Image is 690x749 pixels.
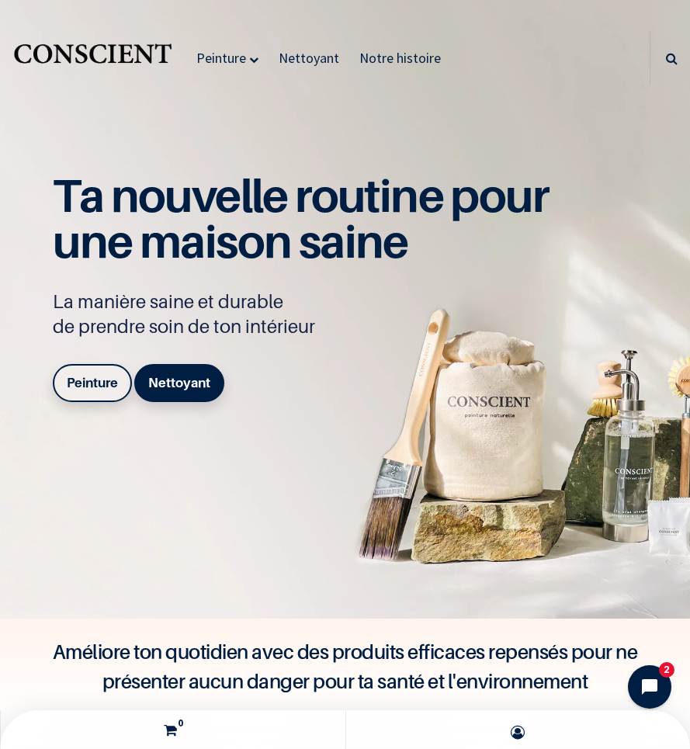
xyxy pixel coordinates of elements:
[174,716,187,730] sup: 0
[53,364,132,401] a: Peinture
[5,710,342,749] a: 0
[279,49,339,67] span: Nettoyant
[46,637,643,696] h4: Améliore ton quotidien avec des produits efficaces repensés pour ne présenter aucun danger pour t...
[359,49,441,67] span: Notre histoire
[190,31,265,85] a: Peinture
[196,49,246,67] span: Peinture
[67,375,118,390] b: Peinture
[148,375,210,390] b: Nettoyant
[134,364,224,401] a: Nettoyant
[12,38,174,79] img: Conscient
[53,168,548,269] span: Ta nouvelle routine pour une maison saine
[12,38,174,79] a: Logo of Conscient
[53,290,557,339] p: La manière saine et durable de prendre soin de ton intérieur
